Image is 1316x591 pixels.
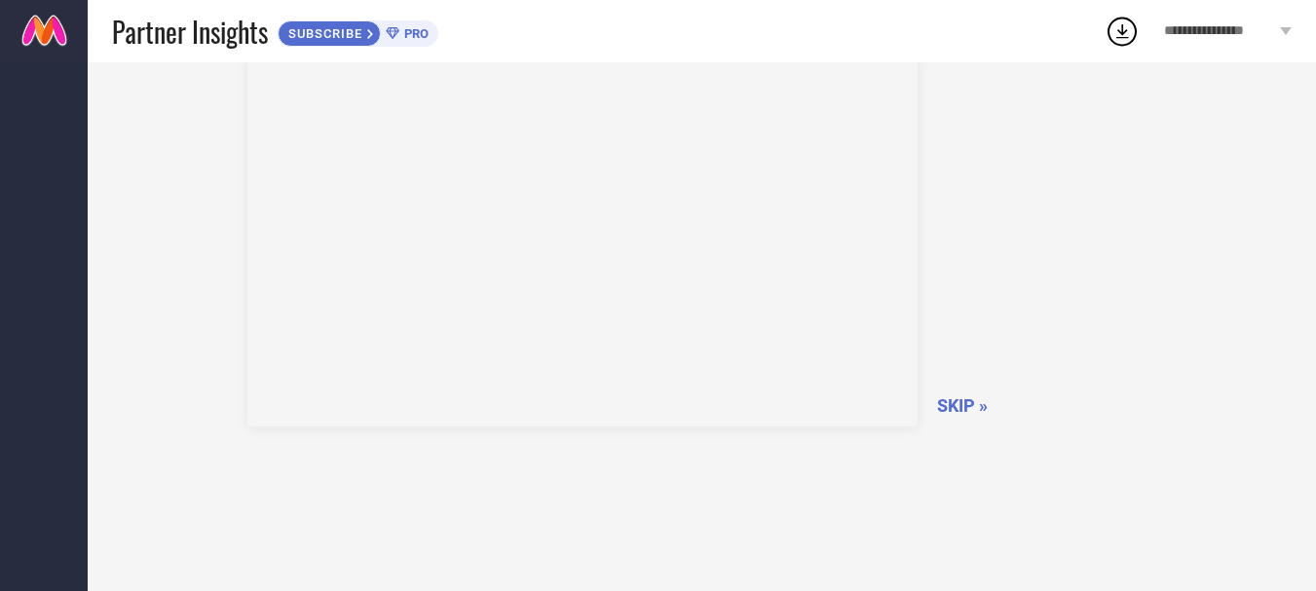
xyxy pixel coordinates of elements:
[247,56,918,426] iframe: Workspace Section
[399,26,429,41] span: PRO
[278,16,438,47] a: SUBSCRIBEPRO
[1105,14,1140,49] div: Open download list
[937,395,988,416] span: SKIP »
[279,26,367,41] span: SUBSCRIBE
[112,12,268,52] span: Partner Insights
